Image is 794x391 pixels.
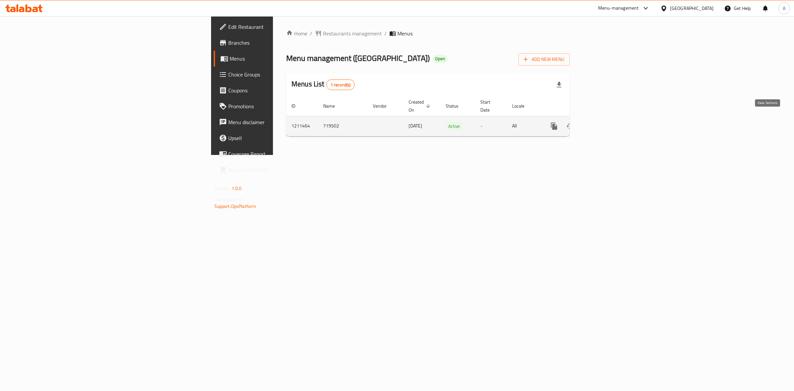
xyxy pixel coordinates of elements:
[214,35,344,51] a: Branches
[214,98,344,114] a: Promotions
[228,39,338,47] span: Branches
[518,53,570,66] button: Add New Menu
[214,114,344,130] a: Menu disclaimer
[524,55,564,64] span: Add New Menu
[397,29,413,37] span: Menus
[228,150,338,158] span: Coverage Report
[286,96,615,136] table: enhanced table
[228,71,338,78] span: Choice Groups
[214,202,256,211] a: Support.OpsPlatform
[214,130,344,146] a: Upsell
[228,102,338,110] span: Promotions
[230,55,338,63] span: Menus
[286,29,570,37] nav: breadcrumb
[783,5,785,12] span: A
[551,77,567,93] div: Export file
[291,79,355,90] h2: Menus List
[286,51,430,66] span: Menu management ( [GEOGRAPHIC_DATA] )
[446,102,467,110] span: Status
[512,102,533,110] span: Locale
[507,116,541,136] td: All
[214,146,344,162] a: Coverage Report
[214,67,344,82] a: Choice Groups
[315,29,382,37] a: Restaurants management
[326,79,355,90] div: Total records count
[384,29,387,37] li: /
[373,102,395,110] span: Vendor
[670,5,714,12] div: [GEOGRAPHIC_DATA]
[228,23,338,31] span: Edit Restaurant
[541,96,615,116] th: Actions
[214,184,231,193] span: Version:
[323,102,343,110] span: Name
[480,98,499,114] span: Start Date
[232,184,242,193] span: 1.0.0
[323,29,382,37] span: Restaurants management
[446,122,463,130] span: Active
[409,98,432,114] span: Created On
[291,102,304,110] span: ID
[214,162,344,178] a: Grocery Checklist
[546,118,562,134] button: more
[409,122,422,130] span: [DATE]
[228,118,338,126] span: Menu disclaimer
[432,55,448,63] div: Open
[475,116,507,136] td: -
[214,19,344,35] a: Edit Restaurant
[228,166,338,174] span: Grocery Checklist
[214,51,344,67] a: Menus
[327,82,355,88] span: 1 record(s)
[598,4,639,12] div: Menu-management
[228,134,338,142] span: Upsell
[432,56,448,62] span: Open
[214,82,344,98] a: Coupons
[228,86,338,94] span: Coupons
[214,195,245,204] span: Get support on:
